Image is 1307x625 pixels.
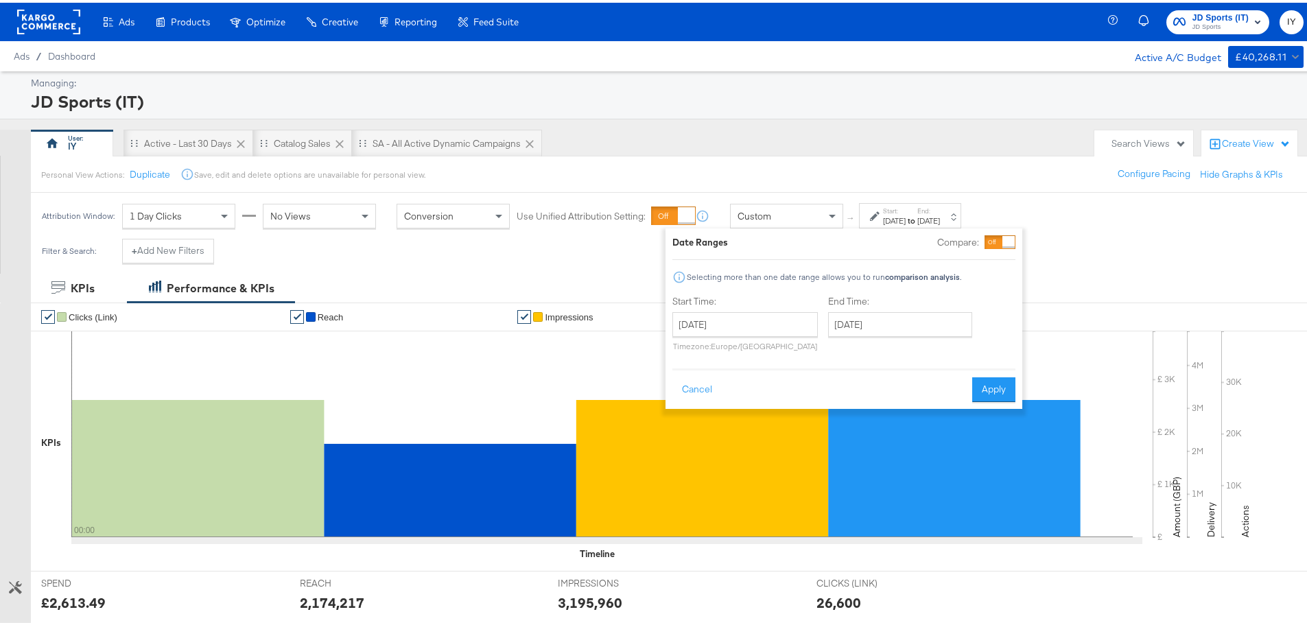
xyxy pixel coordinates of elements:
div: Personal View Actions: [41,167,124,178]
div: Create View [1222,134,1291,148]
div: 3,195,960 [558,590,622,610]
div: 2,174,217 [300,590,364,610]
a: ✔ [517,307,531,321]
span: Ads [14,48,30,59]
p: Timezone: Europe/[GEOGRAPHIC_DATA] [672,338,818,349]
div: IY [68,137,76,150]
button: Cancel [672,375,722,399]
div: Drag to reorder tab [130,137,138,144]
div: £2,613.49 [41,590,106,610]
div: Managing: [31,74,1300,87]
a: ✔ [290,307,304,321]
div: Filter & Search: [41,244,97,253]
div: Active A/C Budget [1120,43,1221,64]
label: Start Time: [672,292,818,305]
span: ↑ [845,213,858,218]
button: £40,268.11 [1228,43,1304,65]
div: Catalog Sales [274,134,331,148]
button: +Add New Filters [122,236,214,261]
strong: to [906,213,917,223]
div: SA - All Active Dynamic Campaigns [373,134,521,148]
text: Amount (GBP) [1170,474,1183,534]
button: Configure Pacing [1108,159,1200,184]
button: Duplicate [130,165,170,178]
strong: comparison analysis [885,269,960,279]
span: CLICKS (LINK) [816,574,919,587]
div: £40,268.11 [1235,46,1286,63]
span: Products [171,14,210,25]
div: 26,600 [816,590,861,610]
div: Search Views [1111,134,1186,148]
span: Impressions [545,309,593,320]
span: / [30,48,48,59]
div: Active - Last 30 Days [144,134,232,148]
span: Reach [318,309,344,320]
div: Save, edit and delete options are unavailable for personal view. [194,167,425,178]
span: SPEND [41,574,144,587]
span: JD Sports (IT) [1192,8,1249,23]
label: Use Unified Attribution Setting: [517,207,646,220]
span: IY [1285,12,1298,27]
button: JD Sports (IT)JD Sports [1166,8,1269,32]
span: Ads [119,14,134,25]
div: KPIs [71,278,95,294]
span: Conversion [404,207,454,220]
span: REACH [300,574,403,587]
span: IMPRESSIONS [558,574,661,587]
span: JD Sports [1192,19,1249,30]
div: [DATE] [917,213,940,224]
div: KPIs [41,434,61,447]
div: Timeline [580,545,615,558]
button: Hide Graphs & KPIs [1200,165,1283,178]
button: IY [1280,8,1304,32]
div: JD Sports (IT) [31,87,1300,110]
span: Reporting [395,14,437,25]
span: Creative [322,14,358,25]
div: [DATE] [883,213,906,224]
div: Selecting more than one date range allows you to run . [686,270,962,279]
span: Clicks (Link) [69,309,117,320]
div: Date Ranges [672,233,728,246]
text: Actions [1239,502,1251,534]
label: Compare: [937,233,979,246]
a: Dashboard [48,48,95,59]
div: Attribution Window: [41,209,115,218]
text: Delivery [1205,499,1217,534]
span: No Views [270,207,311,220]
span: Feed Suite [473,14,519,25]
button: Apply [972,375,1015,399]
span: Optimize [246,14,285,25]
strong: + [132,241,137,255]
div: Drag to reorder tab [260,137,268,144]
div: Drag to reorder tab [359,137,366,144]
span: 1 Day Clicks [130,207,182,220]
div: Performance & KPIs [167,278,274,294]
label: End Time: [828,292,978,305]
label: Start: [883,204,906,213]
a: ✔ [41,307,55,321]
span: Custom [738,207,771,220]
label: End: [917,204,940,213]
